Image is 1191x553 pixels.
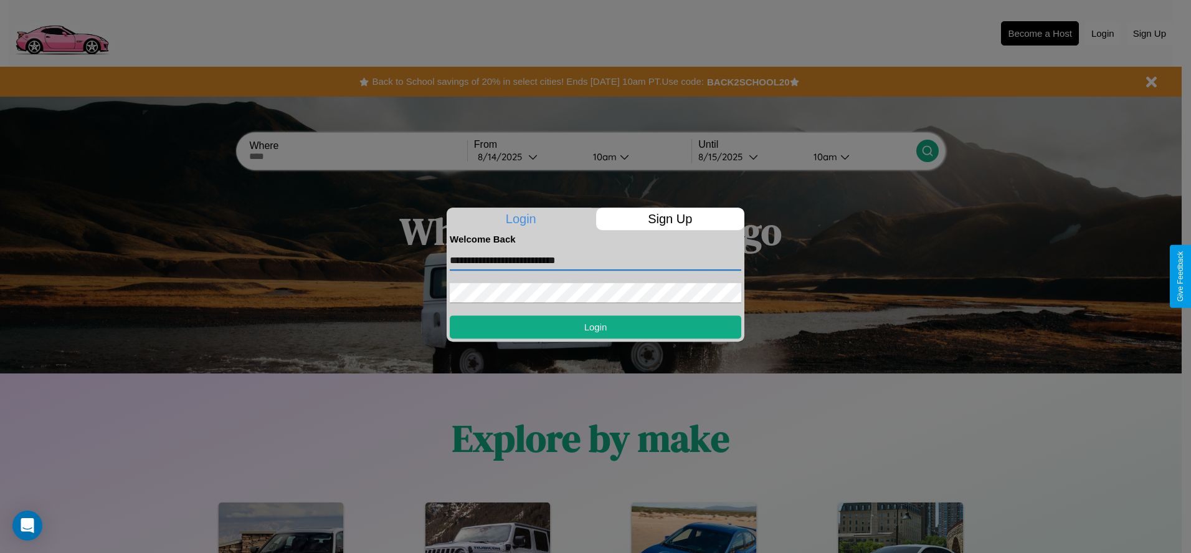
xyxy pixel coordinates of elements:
p: Login [447,208,595,230]
h4: Welcome Back [450,234,741,244]
button: Login [450,315,741,339]
p: Sign Up [596,208,745,230]
div: Open Intercom Messenger [12,511,42,541]
div: Give Feedback [1176,251,1185,302]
